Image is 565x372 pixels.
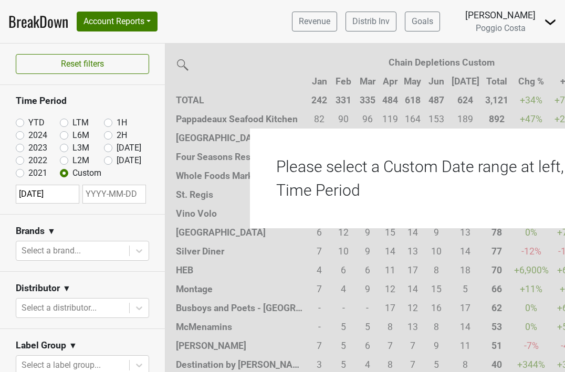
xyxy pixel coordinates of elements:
[346,12,396,31] a: Distrib Inv
[292,12,337,31] a: Revenue
[72,142,89,154] label: L3M
[405,12,440,31] a: Goals
[8,10,68,33] a: BreakDown
[28,142,47,154] label: 2023
[117,129,127,142] label: 2H
[82,185,146,204] input: YYYY-MM-DD
[28,154,47,167] label: 2022
[117,116,127,129] label: 1H
[16,283,60,294] h3: Distributor
[72,116,89,129] label: LTM
[28,167,47,179] label: 2021
[476,23,526,33] span: Poggio Costa
[28,116,45,129] label: YTD
[47,225,56,238] span: ▼
[465,8,536,22] div: [PERSON_NAME]
[28,129,47,142] label: 2024
[72,167,101,179] label: Custom
[16,95,149,107] h3: Time Period
[16,54,149,74] button: Reset filters
[69,339,77,352] span: ▼
[117,142,141,154] label: [DATE]
[16,226,45,237] h3: Brands
[77,12,158,31] button: Account Reports
[62,282,71,295] span: ▼
[16,185,79,204] input: YYYY-MM-DD
[72,129,89,142] label: L6M
[16,340,66,351] h3: Label Group
[544,16,557,28] img: Dropdown Menu
[117,154,141,167] label: [DATE]
[72,154,89,167] label: L2M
